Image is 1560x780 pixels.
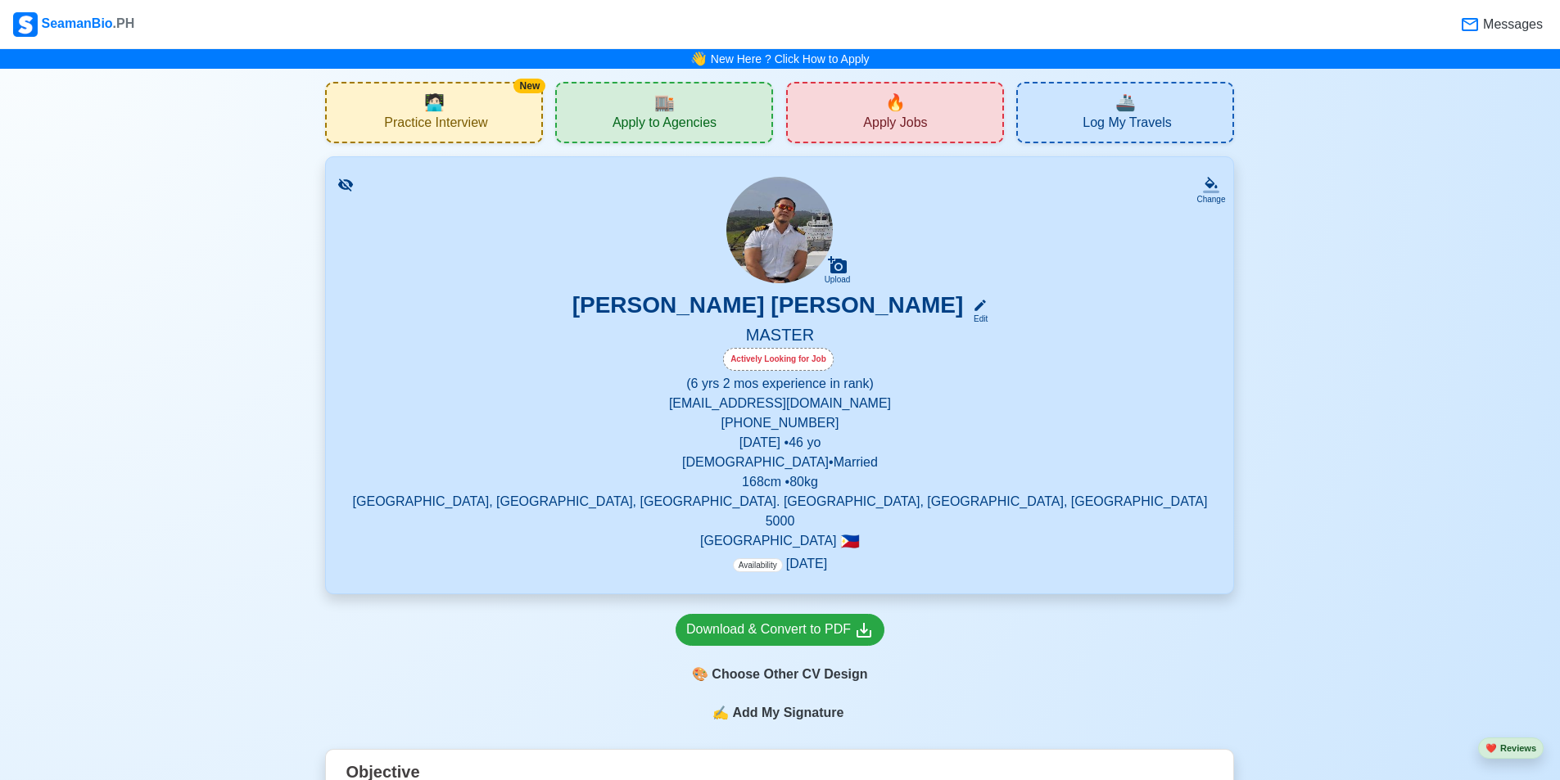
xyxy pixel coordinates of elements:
p: [GEOGRAPHIC_DATA] [346,531,1214,551]
span: .PH [113,16,135,30]
div: New [513,79,545,93]
p: [GEOGRAPHIC_DATA], [GEOGRAPHIC_DATA], [GEOGRAPHIC_DATA]. [GEOGRAPHIC_DATA], [GEOGRAPHIC_DATA], [G... [346,492,1214,531]
div: SeamanBio [13,12,134,37]
span: interview [424,90,445,115]
a: Download & Convert to PDF [676,614,884,646]
span: 🇵🇭 [840,534,860,549]
div: Upload [825,275,851,285]
p: [DEMOGRAPHIC_DATA] • Married [346,453,1214,472]
h5: MASTER [346,325,1214,348]
span: Apply Jobs [863,115,927,135]
span: Messages [1480,15,1543,34]
button: heartReviews [1478,737,1544,760]
div: Change [1196,193,1225,205]
p: [DATE] • 46 yo [346,433,1214,453]
p: 168 cm • 80 kg [346,472,1214,492]
span: travel [1115,90,1136,115]
div: Choose Other CV Design [676,659,884,690]
p: (6 yrs 2 mos experience in rank) [346,374,1214,394]
a: New Here ? Click How to Apply [711,52,870,65]
span: sign [712,703,729,723]
span: Apply to Agencies [613,115,717,135]
div: Download & Convert to PDF [686,620,874,640]
p: [EMAIL_ADDRESS][DOMAIN_NAME] [346,394,1214,413]
span: Log My Travels [1083,115,1171,135]
span: heart [1485,743,1497,753]
span: Practice Interview [384,115,487,135]
p: [PHONE_NUMBER] [346,413,1214,433]
div: Edit [966,313,988,325]
img: Logo [13,12,38,37]
span: Add My Signature [729,703,847,723]
span: paint [692,665,708,684]
span: new [885,90,906,115]
span: Availability [733,558,783,572]
span: agencies [654,90,675,115]
h3: [PERSON_NAME] [PERSON_NAME] [572,291,964,325]
p: [DATE] [733,554,827,574]
div: Actively Looking for Job [723,348,834,371]
span: bell [689,47,708,70]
